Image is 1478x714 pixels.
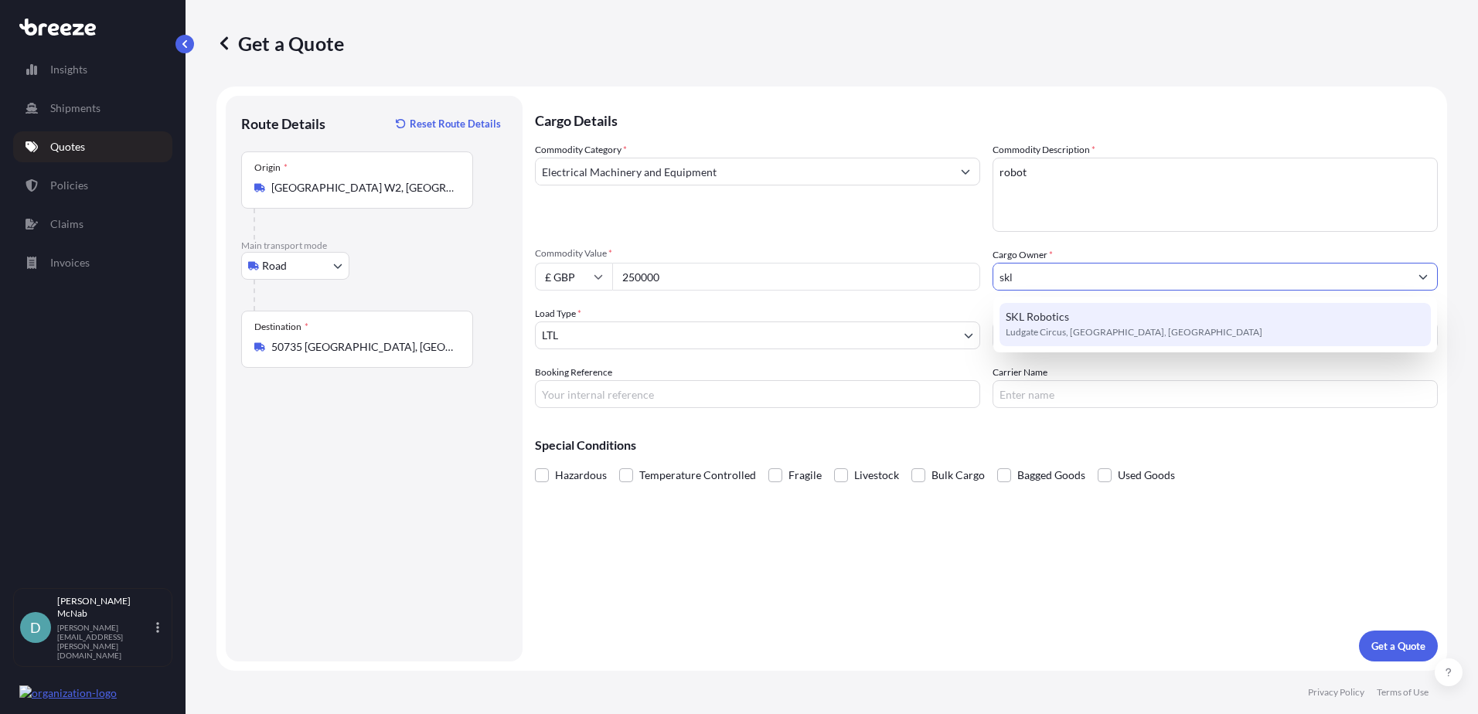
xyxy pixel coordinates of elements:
div: Destination [254,321,308,333]
p: Route Details [241,114,325,133]
div: Suggestions [1000,303,1431,346]
label: Carrier Name [993,365,1047,380]
p: Insights [50,62,87,77]
span: Fragile [788,464,822,487]
p: Invoices [50,255,90,270]
p: Policies [50,178,88,193]
button: Show suggestions [1409,263,1437,291]
input: Full name [993,263,1409,291]
span: Used Goods [1118,464,1175,487]
p: [PERSON_NAME][EMAIL_ADDRESS][PERSON_NAME][DOMAIN_NAME] [57,623,153,660]
span: Temperature Controlled [639,464,756,487]
span: SKL Robotics [1006,309,1069,325]
span: Freight Cost [993,306,1438,318]
input: Enter name [993,380,1438,408]
label: Commodity Category [535,142,627,158]
p: Reset Route Details [410,116,501,131]
input: Destination [271,339,454,355]
p: Privacy Policy [1308,686,1364,699]
label: Booking Reference [535,365,612,380]
span: LTL [542,328,558,343]
p: Terms of Use [1377,686,1429,699]
p: Cargo Details [535,96,1438,142]
button: Show suggestions [952,158,979,185]
p: [PERSON_NAME] McNab [57,595,153,620]
span: Hazardous [555,464,607,487]
span: Livestock [854,464,899,487]
p: Special Conditions [535,439,1438,451]
p: Get a Quote [1371,638,1425,654]
input: Your internal reference [535,380,980,408]
p: Claims [50,216,83,232]
div: Origin [254,161,288,174]
label: Commodity Description [993,142,1095,158]
input: Select a commodity type [536,158,952,185]
span: Road [262,258,287,274]
p: Get a Quote [216,31,344,56]
span: D [30,620,41,635]
span: Bagged Goods [1017,464,1085,487]
span: Commodity Value [535,247,980,260]
button: Select transport [241,252,349,280]
img: organization-logo [19,685,117,701]
input: Type amount [612,263,980,291]
p: Shipments [50,100,100,116]
p: Quotes [50,139,85,155]
span: Bulk Cargo [931,464,985,487]
span: Ludgate Circus, [GEOGRAPHIC_DATA], [GEOGRAPHIC_DATA] [1006,325,1262,340]
label: Cargo Owner [993,247,1053,263]
input: Origin [271,180,454,195]
span: Load Type [535,306,581,321]
p: Main transport mode [241,240,507,252]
